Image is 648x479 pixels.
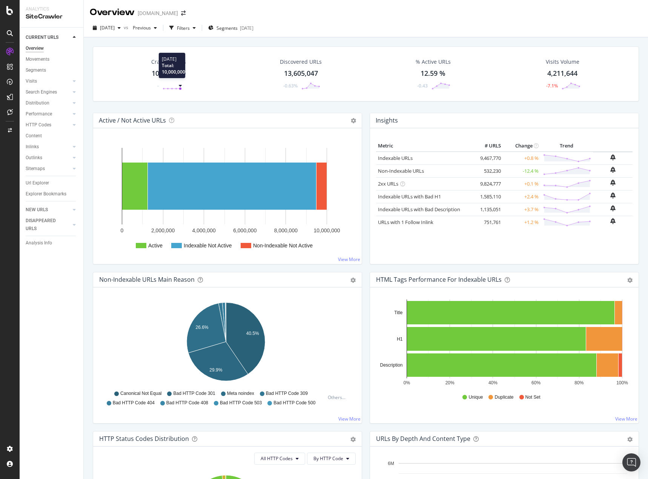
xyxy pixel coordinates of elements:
button: By HTTP Code [307,453,356,465]
i: Options [351,118,356,123]
div: Others... [328,394,349,401]
span: All HTTP Codes [261,455,293,462]
div: Sitemaps [26,165,45,173]
text: 80% [574,380,584,385]
text: Indexable Not Active [184,243,232,249]
a: Indexable URLs with Bad Description [378,206,460,213]
div: bell-plus [610,167,616,173]
span: Bad HTTP Code 408 [166,400,208,406]
div: Crawled URLs [151,58,186,66]
div: % Active URLs [416,58,451,66]
td: +0.8 % [503,152,541,165]
span: Meta noindex [227,390,254,397]
div: 13,605,047 [284,69,318,78]
td: +1.2 % [503,216,541,229]
th: Change [503,140,541,152]
text: Title [394,310,403,315]
a: NEW URLS [26,206,71,214]
div: Analytics [26,6,77,12]
div: Explorer Bookmarks [26,190,66,198]
div: Movements [26,55,49,63]
a: Search Engines [26,88,71,96]
a: Movements [26,55,78,63]
a: Overview [26,45,78,52]
text: Non-Indexable Not Active [253,243,313,249]
a: Analysis Info [26,239,78,247]
div: Content [26,132,42,140]
div: -7.1% [546,83,558,89]
span: Unique [468,394,483,401]
a: Explorer Bookmarks [26,190,78,198]
div: Inlinks [26,143,39,151]
div: Performance [26,110,52,118]
div: Url Explorer [26,179,49,187]
svg: A chart. [99,299,353,387]
svg: A chart. [376,299,630,387]
div: 4,211,644 [547,69,577,78]
text: 20% [445,380,455,385]
td: 1,135,051 [473,203,503,216]
div: Visits Volume [546,58,579,66]
span: Not Set [525,394,541,401]
div: Distribution [26,99,49,107]
div: 10,000,000 [152,69,186,78]
div: arrow-right-arrow-left [181,11,186,16]
a: View More [338,416,361,422]
div: 12.59 % [421,69,445,78]
div: Search Engines [26,88,57,96]
text: 40.5% [246,331,259,336]
div: [DATE] [240,25,253,31]
div: Outlinks [26,154,42,162]
a: Segments [26,66,78,74]
span: By HTTP Code [313,455,343,462]
span: Bad HTTP Code 404 [113,400,155,406]
div: bell-plus [610,192,616,198]
td: +3.7 % [503,203,541,216]
div: gear [627,278,633,283]
td: -12.4 % [503,164,541,177]
a: Indexable URLs with Bad H1 [378,193,441,200]
span: 2025 Sep. 14th [100,25,115,31]
div: HTTP Status Codes Distribution [99,435,189,442]
a: DISAPPEARED URLS [26,217,71,233]
a: Content [26,132,78,140]
div: URLs by Depth and Content Type [376,435,470,442]
div: Filters [177,25,190,31]
div: Non-Indexable URLs Main Reason [99,276,195,283]
span: Canonical Not Equal [120,390,161,397]
text: 100% [616,380,628,385]
text: 6M [388,461,394,466]
div: CURRENT URLS [26,34,58,41]
text: 4,000,000 [192,227,216,233]
button: Segments[DATE] [205,22,256,34]
td: 532,230 [473,164,503,177]
span: Segments [217,25,238,31]
td: 1,585,110 [473,190,503,203]
div: bell-plus [610,154,616,160]
div: Open Intercom Messenger [622,453,640,471]
div: gear [627,437,633,442]
div: Segments [26,66,46,74]
svg: A chart. [99,140,356,258]
text: 8,000,000 [274,227,298,233]
td: +2.4 % [503,190,541,203]
text: 40% [488,380,498,385]
div: Discovered URLs [280,58,322,66]
text: Description [380,362,402,368]
button: All HTTP Codes [254,453,305,465]
div: - [157,83,159,89]
div: Analysis Info [26,239,52,247]
text: 2,000,000 [151,227,175,233]
span: Bad HTTP Code 301 [173,390,215,397]
span: Previous [130,25,151,31]
h4: Active / Not Active URLs [99,115,166,126]
a: View More [615,416,637,422]
th: # URLS [473,140,503,152]
span: Duplicate [494,394,513,401]
text: 26.6% [195,325,208,330]
button: Filters [166,22,199,34]
text: 60% [531,380,541,385]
